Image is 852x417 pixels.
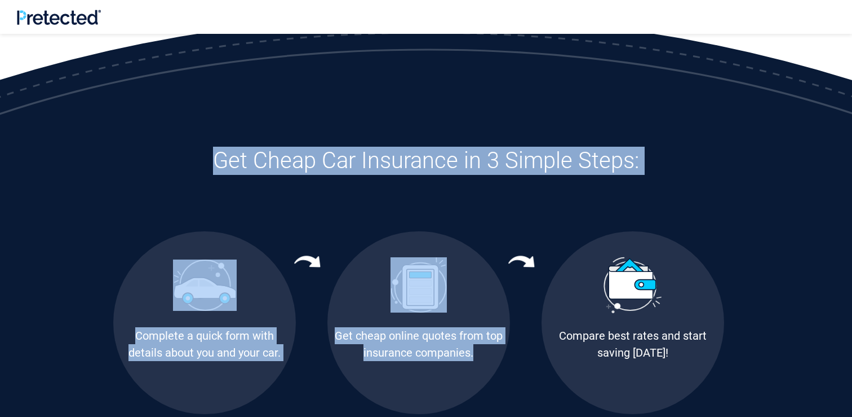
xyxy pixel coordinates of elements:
[113,147,739,175] h3: Get Cheap Car Insurance in 3 Simple Steps:
[173,260,237,311] img: Pretected Profile
[17,10,101,25] img: Pretected Logo
[113,327,296,361] div: Complete a quick form with details about you and your car.
[327,327,510,361] div: Get cheap online quotes from top insurance companies.
[603,257,662,313] img: Save Money
[542,327,724,361] div: Compare best rates and start saving [DATE]!
[390,257,447,313] img: Compare Rates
